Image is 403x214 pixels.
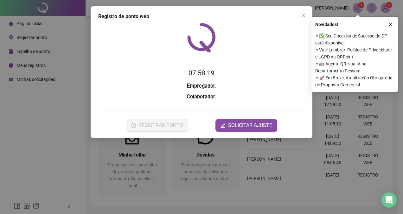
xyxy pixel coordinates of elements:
button: Close [298,10,309,20]
span: close [388,22,393,27]
time: 07:58:19 [189,69,214,77]
div: Open Intercom Messenger [381,192,397,208]
span: ⚬ Vale Lembrar: Política de Privacidade e LGPD na QRPoint [315,46,394,60]
button: REGISTRAR PONTO [126,119,188,132]
div: Registro de ponto web [98,13,305,20]
span: SOLICITAR AJUSTE [228,122,272,129]
button: editSOLICITAR AJUSTE [215,119,277,132]
h3: : [98,82,305,90]
span: ⚬ ✅ Seu Checklist de Sucesso do DP está disponível [315,32,394,46]
strong: Empregador [187,83,215,89]
img: QRPoint [187,23,216,52]
h3: : [98,93,305,101]
span: edit [221,123,226,128]
span: ⚬ 🤖 Agente QR: sua IA no Departamento Pessoal [315,60,394,74]
span: ⚬ 🚀 Em Breve, Atualização Obrigatória de Proposta Comercial [315,74,394,88]
strong: Colaborador [187,94,215,100]
span: close [301,13,306,18]
span: Novidades ! [315,21,338,28]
